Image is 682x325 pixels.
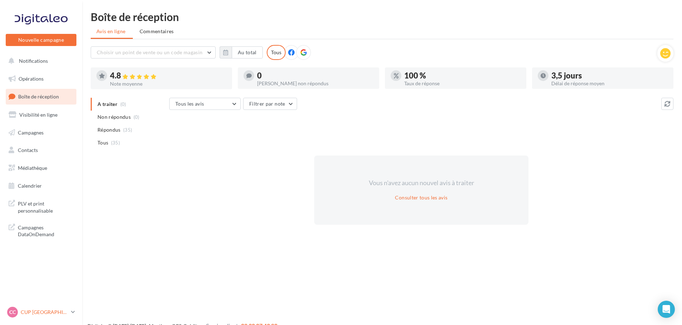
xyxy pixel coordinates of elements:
button: Nouvelle campagne [6,34,76,46]
a: Campagnes DataOnDemand [4,220,78,241]
button: Au total [232,46,263,59]
span: Opérations [19,76,44,82]
span: Campagnes [18,129,44,135]
div: 4.8 [110,72,226,80]
button: Consulter tous les avis [392,193,450,202]
button: Tous les avis [169,98,241,110]
div: 100 % [404,72,521,80]
button: Au total [220,46,263,59]
a: Campagnes [4,125,78,140]
span: Médiathèque [18,165,47,171]
span: Calendrier [18,183,42,189]
a: Médiathèque [4,161,78,176]
div: [PERSON_NAME] non répondus [257,81,373,86]
p: CUP [GEOGRAPHIC_DATA] [21,309,68,316]
span: (35) [111,140,120,146]
span: (0) [134,114,140,120]
span: Tous les avis [175,101,204,107]
button: Choisir un point de vente ou un code magasin [91,46,216,59]
div: Tous [267,45,286,60]
span: Choisir un point de vente ou un code magasin [97,49,202,55]
span: (35) [123,127,132,133]
span: Répondus [97,126,121,133]
div: Boîte de réception [91,11,673,22]
div: Délai de réponse moyen [551,81,668,86]
a: CC CUP [GEOGRAPHIC_DATA] [6,305,76,319]
span: Tous [97,139,108,146]
button: Notifications [4,54,75,68]
a: Boîte de réception [4,89,78,104]
a: Calendrier [4,178,78,193]
span: Boîte de réception [18,93,59,100]
span: Notifications [19,58,48,64]
div: Note moyenne [110,81,226,86]
a: PLV et print personnalisable [4,196,78,217]
span: Non répondus [97,113,131,121]
span: Contacts [18,147,38,153]
div: 0 [257,72,373,80]
div: Open Intercom Messenger [658,301,675,318]
span: Campagnes DataOnDemand [18,223,74,238]
a: Visibilité en ligne [4,107,78,122]
div: Taux de réponse [404,81,521,86]
span: Commentaires [140,28,174,34]
span: CC [9,309,16,316]
div: Vous n'avez aucun nouvel avis à traiter [360,178,483,188]
span: PLV et print personnalisable [18,199,74,214]
button: Filtrer par note [243,98,297,110]
a: Contacts [4,143,78,158]
span: Visibilité en ligne [19,112,57,118]
div: 3,5 jours [551,72,668,80]
a: Opérations [4,71,78,86]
